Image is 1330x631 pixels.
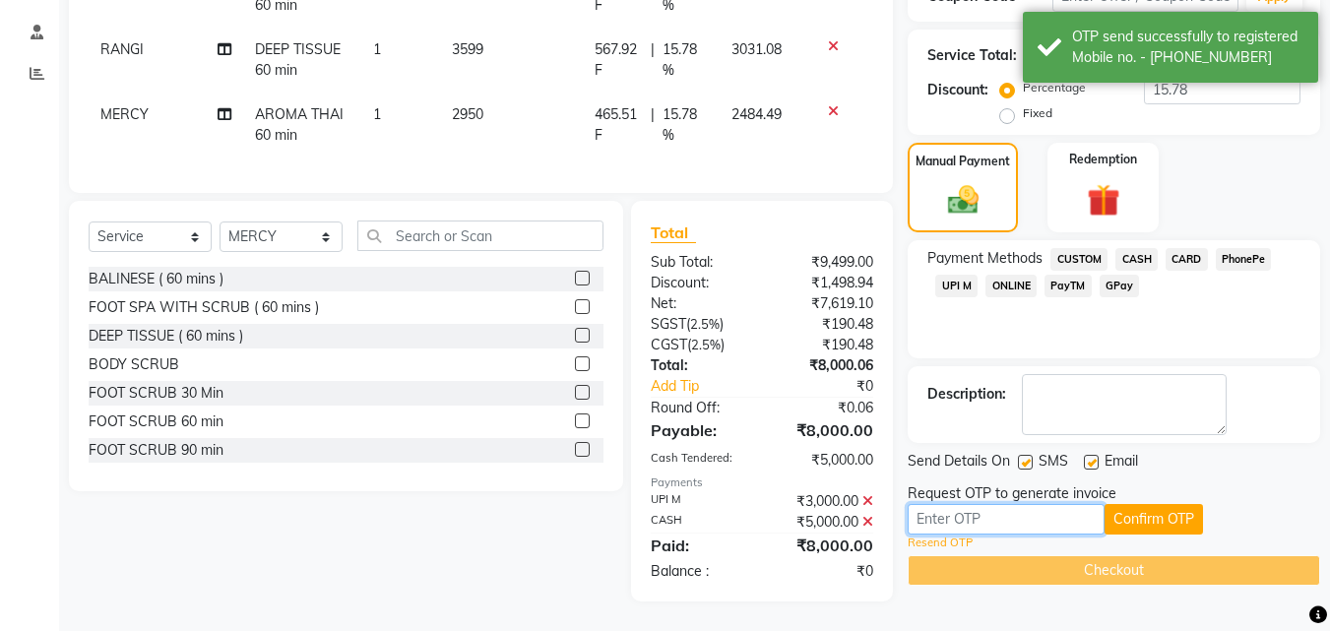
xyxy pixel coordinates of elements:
input: Enter OTP [908,504,1105,535]
span: 465.51 F [595,104,643,146]
div: ( ) [636,335,762,355]
span: AROMA THAI 60 min [255,105,344,144]
div: ₹0.06 [762,398,888,418]
div: Round Off: [636,398,762,418]
span: Payment Methods [927,248,1043,269]
div: Net: [636,293,762,314]
div: Description: [927,384,1006,405]
div: ₹8,000.06 [762,355,888,376]
span: 1 [373,40,381,58]
div: ₹5,000.00 [762,512,888,533]
div: OTP send successfully to registered Mobile no. - 919940498131 [1072,27,1303,68]
span: 2484.49 [731,105,782,123]
span: MERCY [100,105,149,123]
div: Balance : [636,561,762,582]
span: ONLINE [985,275,1037,297]
span: SMS [1039,451,1068,475]
a: Resend OTP [908,535,973,551]
div: FOOT SCRUB 60 min [89,411,223,432]
div: ₹190.48 [762,335,888,355]
div: Payments [651,474,873,491]
span: 2.5% [691,337,721,352]
span: PhonePe [1216,248,1272,271]
div: ₹8,000.00 [762,534,888,557]
span: 3031.08 [731,40,782,58]
button: Confirm OTP [1105,504,1203,535]
div: Discount: [636,273,762,293]
span: 3599 [452,40,483,58]
span: Send Details On [908,451,1010,475]
span: 2950 [452,105,483,123]
div: CASH [636,512,762,533]
img: _cash.svg [938,182,988,218]
span: 15.78 % [663,39,708,81]
span: Email [1105,451,1138,475]
div: Payable: [636,418,762,442]
span: 567.92 F [595,39,643,81]
span: 15.78 % [663,104,708,146]
span: | [651,39,655,81]
span: DEEP TISSUE 60 min [255,40,341,79]
span: CUSTOM [1050,248,1108,271]
div: ₹190.48 [762,314,888,335]
a: Add Tip [636,376,783,397]
div: ₹5,000.00 [762,450,888,471]
span: CGST [651,336,687,353]
div: ₹1,498.94 [762,273,888,293]
div: Discount: [927,80,988,100]
div: Service Total: [927,45,1017,66]
div: ₹0 [762,561,888,582]
span: Total [651,222,696,243]
div: UPI M [636,491,762,512]
div: FOOT SPA WITH SCRUB ( 60 mins ) [89,297,319,318]
div: Cash Tendered: [636,450,762,471]
div: FOOT SCRUB 90 min [89,440,223,461]
div: Sub Total: [636,252,762,273]
div: ₹7,619.10 [762,293,888,314]
div: ( ) [636,314,762,335]
span: RANGI [100,40,144,58]
div: DEEP TISSUE ( 60 mins ) [89,326,243,347]
div: ₹9,499.00 [762,252,888,273]
img: _gift.svg [1077,180,1130,221]
label: Manual Payment [916,153,1010,170]
span: CASH [1115,248,1158,271]
div: ₹0 [784,376,889,397]
label: Fixed [1023,104,1052,122]
div: ₹8,000.00 [762,418,888,442]
input: Search or Scan [357,221,603,251]
div: Total: [636,355,762,376]
div: FOOT SCRUB 30 Min [89,383,223,404]
span: GPay [1100,275,1140,297]
span: CARD [1166,248,1208,271]
label: Percentage [1023,79,1086,96]
div: BODY SCRUB [89,354,179,375]
div: Paid: [636,534,762,557]
div: ₹3,000.00 [762,491,888,512]
span: 1 [373,105,381,123]
span: | [651,104,655,146]
div: BALINESE ( 60 mins ) [89,269,223,289]
label: Redemption [1069,151,1137,168]
div: Request OTP to generate invoice [908,483,1116,504]
span: 2.5% [690,316,720,332]
span: UPI M [935,275,978,297]
span: PayTM [1045,275,1092,297]
span: SGST [651,315,686,333]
